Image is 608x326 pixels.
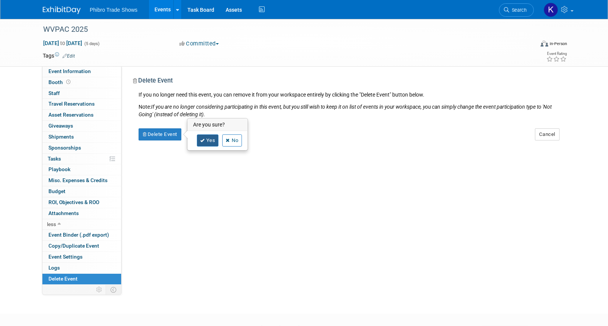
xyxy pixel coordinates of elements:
[42,132,121,142] a: Shipments
[48,123,73,129] span: Giveaways
[139,128,181,140] button: Delete Event
[48,145,81,151] span: Sponsorships
[177,40,222,48] button: Committed
[48,254,83,260] span: Event Settings
[188,119,248,131] h3: Are you sure?
[43,52,75,59] td: Tags
[48,276,78,282] span: Delete Event
[48,188,65,194] span: Budget
[48,156,61,162] span: Tasks
[93,285,106,295] td: Personalize Event Tab Strip
[133,91,560,118] div: If you no longer need this event, you can remove it from your workspace entirely by clicking the ...
[222,134,242,147] a: No
[42,230,121,240] a: Event Binder (.pdf export)
[42,219,121,230] a: less
[42,252,121,262] a: Event Settings
[48,210,79,216] span: Attachments
[42,175,121,186] a: Misc. Expenses & Credits
[48,166,70,172] span: Playbook
[48,199,99,205] span: ROI, Objectives & ROO
[42,121,121,131] a: Giveaways
[48,90,60,96] span: Staff
[42,241,121,251] a: Copy/Duplicate Event
[43,40,83,47] span: [DATE] [DATE]
[42,208,121,219] a: Attachments
[489,39,567,51] div: Event Format
[48,232,109,238] span: Event Binder (.pdf export)
[43,6,81,14] img: ExhibitDay
[42,77,121,88] a: Booth
[47,221,56,227] span: less
[139,103,560,118] div: Note:
[509,7,527,13] span: Search
[544,3,558,17] img: Karol Ehmen
[48,112,94,118] span: Asset Reservations
[48,265,60,271] span: Logs
[48,101,95,107] span: Travel Reservations
[90,7,137,13] span: Phibro Trade Shows
[42,274,121,284] a: Delete Event
[42,263,121,273] a: Logs
[499,3,534,17] a: Search
[42,143,121,153] a: Sponsorships
[84,41,100,46] span: (5 days)
[106,285,122,295] td: Toggle Event Tabs
[65,79,72,85] span: Booth not reserved yet
[133,76,560,91] div: Delete Event
[48,243,99,249] span: Copy/Duplicate Event
[541,41,548,47] img: Format-Inperson.png
[48,79,72,85] span: Booth
[41,23,522,36] div: WVPAC 2025
[197,134,219,147] a: Yes
[535,128,560,140] button: Cancel
[546,52,567,56] div: Event Rating
[42,110,121,120] a: Asset Reservations
[48,68,91,74] span: Event Information
[42,99,121,109] a: Travel Reservations
[42,88,121,99] a: Staff
[62,53,75,59] a: Edit
[42,154,121,164] a: Tasks
[139,104,552,117] i: If you are no longer considering participating in this event, but you still wish to keep it on li...
[59,40,66,46] span: to
[42,164,121,175] a: Playbook
[48,134,74,140] span: Shipments
[48,177,108,183] span: Misc. Expenses & Credits
[549,41,567,47] div: In-Person
[42,66,121,77] a: Event Information
[42,197,121,208] a: ROI, Objectives & ROO
[42,186,121,197] a: Budget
